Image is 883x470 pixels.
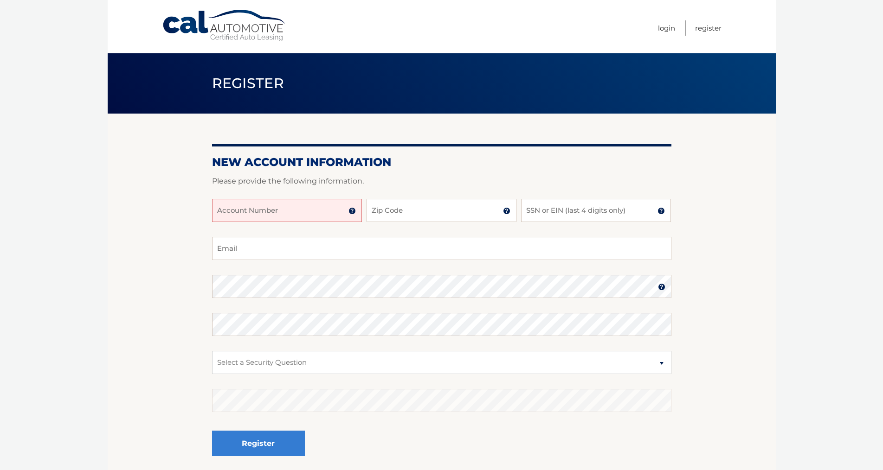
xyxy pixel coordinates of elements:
img: tooltip.svg [503,207,510,215]
input: Email [212,237,671,260]
input: Account Number [212,199,362,222]
input: Zip Code [367,199,516,222]
input: SSN or EIN (last 4 digits only) [521,199,671,222]
button: Register [212,431,305,456]
img: tooltip.svg [658,283,665,291]
a: Cal Automotive [162,9,287,42]
a: Login [658,20,675,36]
span: Register [212,75,284,92]
h2: New Account Information [212,155,671,169]
p: Please provide the following information. [212,175,671,188]
img: tooltip.svg [348,207,356,215]
a: Register [695,20,722,36]
img: tooltip.svg [657,207,665,215]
